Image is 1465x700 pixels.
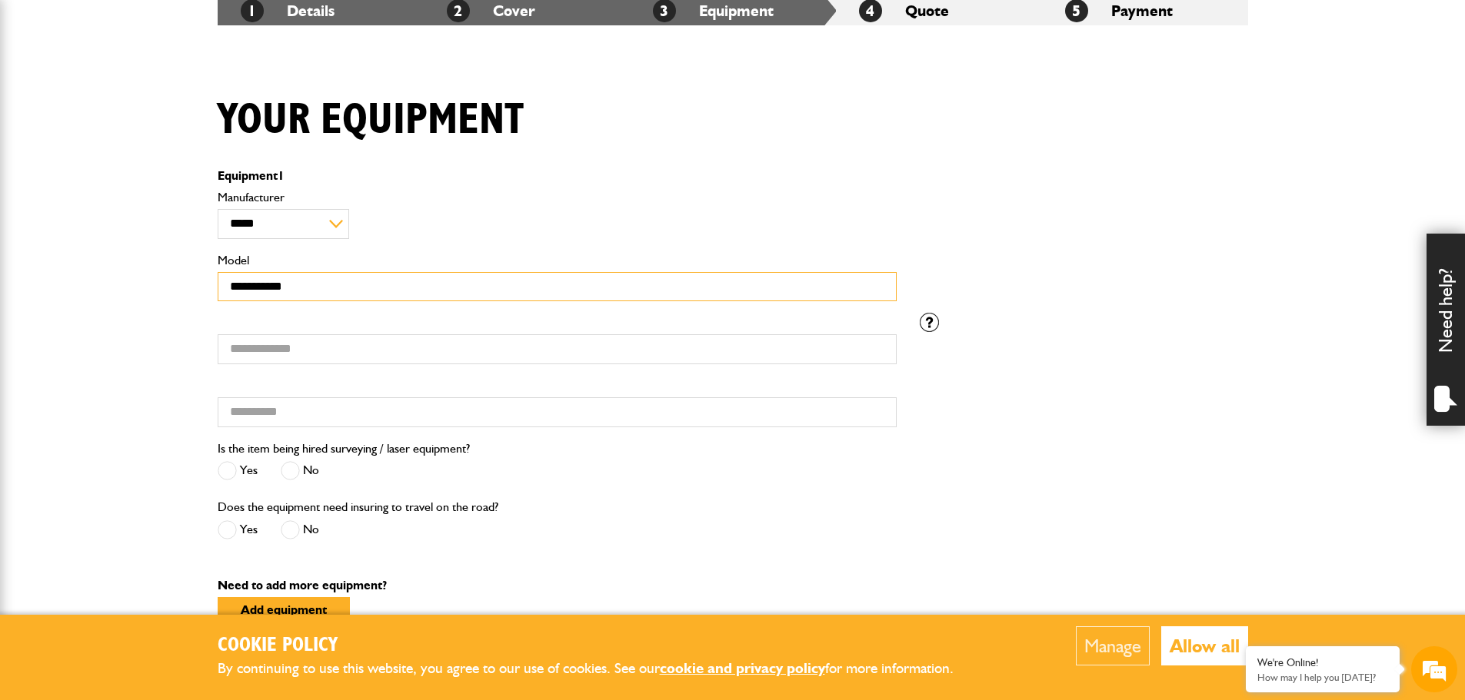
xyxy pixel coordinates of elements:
[447,2,535,20] a: 2Cover
[1257,656,1388,669] div: We're Online!
[218,443,470,455] label: Is the item being hired surveying / laser equipment?
[218,597,350,622] button: Add equipment
[1427,234,1465,426] div: Need help?
[218,170,897,182] p: Equipment
[252,8,289,45] div: Minimize live chat window
[241,2,335,20] a: 1Details
[278,168,285,183] span: 1
[218,254,897,267] label: Model
[218,634,979,658] h2: Cookie Policy
[20,142,281,176] input: Enter your last name
[1076,626,1150,665] button: Manage
[218,501,498,513] label: Does the equipment need insuring to travel on the road?
[218,520,258,539] label: Yes
[660,659,825,677] a: cookie and privacy policy
[281,520,319,539] label: No
[218,95,524,146] h1: Your equipment
[218,191,897,204] label: Manufacturer
[218,657,979,681] p: By continuing to use this website, you agree to our use of cookies. See our for more information.
[1257,672,1388,683] p: How may I help you today?
[20,233,281,267] input: Enter your phone number
[281,461,319,480] label: No
[1161,626,1248,665] button: Allow all
[20,278,281,460] textarea: Type your message and hit 'Enter'
[218,579,1248,592] p: Need to add more equipment?
[218,461,258,480] label: Yes
[209,473,279,494] em: Start Chat
[20,187,281,221] input: Enter your email address
[80,86,258,106] div: Chat with us now
[26,85,65,107] img: d_20077148190_company_1631870298795_20077148190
